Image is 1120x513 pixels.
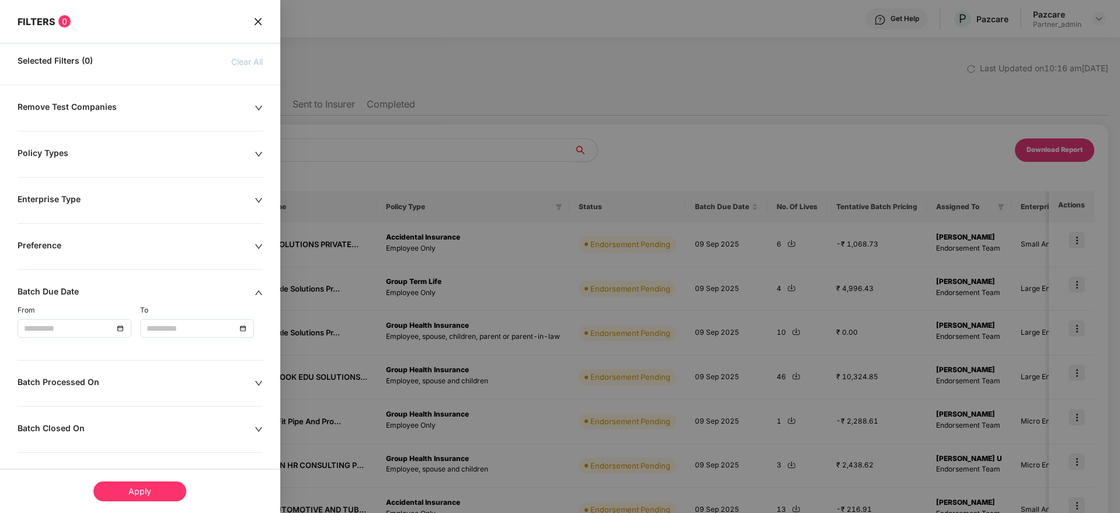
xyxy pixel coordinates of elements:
span: down [255,242,263,251]
div: Batch Processed On [18,377,255,390]
div: Batch Due Date [18,286,255,299]
div: Preference [18,240,255,253]
span: down [255,150,263,158]
span: down [255,196,263,204]
span: FILTERS [18,16,55,27]
span: up [255,289,263,297]
span: Selected Filters (0) [18,56,93,68]
span: down [255,104,263,112]
span: 0 [58,15,71,27]
div: Enterprise Type [18,194,255,207]
div: From [18,305,140,316]
div: Remove Test Companies [18,102,255,115]
span: close [253,15,263,27]
div: Apply [93,481,186,501]
div: Batch Closed On [18,423,255,436]
span: Clear All [231,56,263,68]
span: down [255,425,263,434]
div: To [140,305,263,316]
div: Policy Types [18,148,255,161]
span: down [255,379,263,387]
